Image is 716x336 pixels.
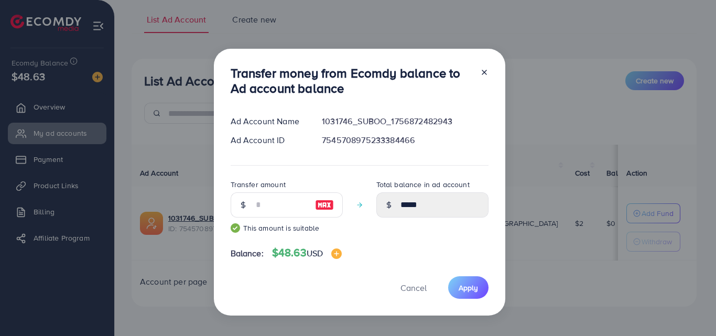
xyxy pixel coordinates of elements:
button: Cancel [387,276,440,299]
div: Ad Account Name [222,115,314,127]
button: Apply [448,276,489,299]
img: image [315,199,334,211]
small: This amount is suitable [231,223,343,233]
img: guide [231,223,240,233]
label: Total balance in ad account [376,179,470,190]
div: 1031746_SUBOO_1756872482943 [313,115,496,127]
span: Cancel [400,282,427,294]
span: Apply [459,283,478,293]
div: Ad Account ID [222,134,314,146]
img: image [331,248,342,259]
h4: $48.63 [272,246,342,259]
span: Balance: [231,247,264,259]
h3: Transfer money from Ecomdy balance to Ad account balance [231,66,472,96]
div: 7545708975233384466 [313,134,496,146]
label: Transfer amount [231,179,286,190]
iframe: Chat [671,289,708,328]
span: USD [307,247,323,259]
